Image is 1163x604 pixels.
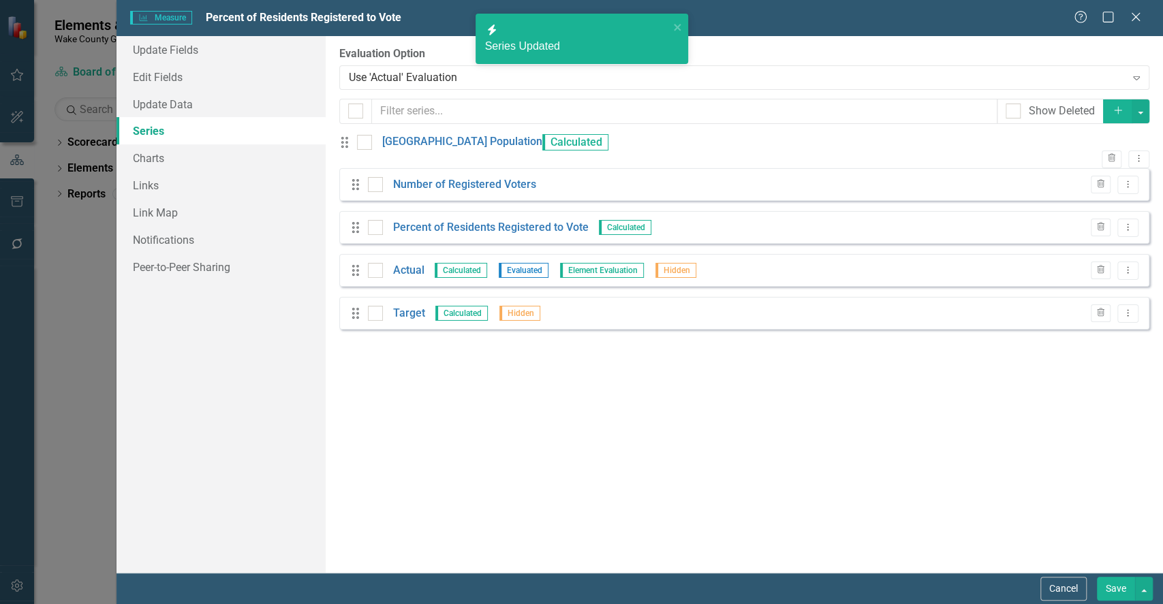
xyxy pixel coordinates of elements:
a: Edit Fields [117,63,326,91]
a: Notifications [117,226,326,253]
span: Calculated [435,306,488,321]
a: Link Map [117,199,326,226]
a: Links [117,172,326,199]
span: Calculated [435,263,487,278]
a: Peer-to-Peer Sharing [117,253,326,281]
span: Element Evaluation [560,263,644,278]
a: Update Fields [117,36,326,63]
span: Hidden [655,263,696,278]
a: Series [117,117,326,144]
label: Evaluation Option [339,46,1149,62]
a: Percent of Residents Registered to Vote [393,220,589,236]
span: Hidden [499,306,540,321]
div: Use 'Actual' Evaluation [349,69,1126,85]
a: Target [393,306,425,321]
span: Calculated [599,220,651,235]
button: close [673,19,683,35]
button: Save [1097,577,1135,601]
span: Evaluated [499,263,548,278]
span: Percent of Residents Registered to Vote [206,11,401,24]
input: Filter series... [371,99,997,124]
button: Cancel [1040,577,1087,601]
a: Actual [393,263,424,279]
span: Measure [130,11,192,25]
a: Charts [117,144,326,172]
div: Show Deleted [1029,104,1095,119]
div: Series Updated [485,39,669,54]
a: [GEOGRAPHIC_DATA] Population [382,134,542,150]
a: Number of Registered Voters [393,177,536,193]
span: Calculated [542,134,608,150]
a: Update Data [117,91,326,118]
